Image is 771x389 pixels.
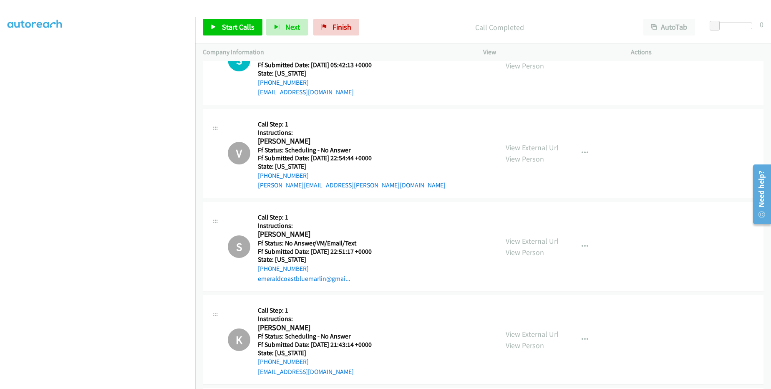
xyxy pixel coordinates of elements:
[506,154,544,164] a: View Person
[203,19,262,35] a: Start Calls
[631,47,763,57] p: Actions
[258,255,372,264] h5: State: [US_STATE]
[258,306,372,315] h5: Call Step: 1
[285,22,300,32] span: Next
[506,236,559,246] a: View External Url
[258,69,382,78] h5: State: [US_STATE]
[228,328,250,351] h1: K
[258,358,309,366] a: [PHONE_NUMBER]
[258,248,372,256] h5: Ff Submitted Date: [DATE] 22:51:17 +0000
[258,162,446,171] h5: State: [US_STATE]
[506,143,559,152] a: View External Url
[258,129,446,137] h5: Instructions:
[258,120,446,129] h5: Call Step: 1
[313,19,359,35] a: Finish
[714,23,752,29] div: Delay between calls (in seconds)
[258,181,446,189] a: [PERSON_NAME][EMAIL_ADDRESS][PERSON_NAME][DOMAIN_NAME]
[506,61,544,71] a: View Person
[506,341,544,350] a: View Person
[333,22,351,32] span: Finish
[228,235,250,258] div: The call has been skipped
[258,154,446,162] h5: Ff Submitted Date: [DATE] 22:54:44 +0000
[258,323,372,333] h2: [PERSON_NAME]
[258,349,372,357] h5: State: [US_STATE]
[228,328,250,351] div: The call has been skipped
[258,78,309,86] a: [PHONE_NUMBER]
[370,22,628,33] p: Call Completed
[228,235,250,258] h1: S
[747,161,771,227] iframe: Resource Center
[258,213,372,222] h5: Call Step: 1
[258,136,446,146] h2: [PERSON_NAME]
[228,142,250,164] h1: V
[258,275,350,283] a: emeraldcoastbluemarlin@gmai...
[760,19,763,30] div: 0
[258,88,354,96] a: [EMAIL_ADDRESS][DOMAIN_NAME]
[258,341,372,349] h5: Ff Submitted Date: [DATE] 21:43:14 +0000
[222,22,254,32] span: Start Calls
[258,368,354,376] a: [EMAIL_ADDRESS][DOMAIN_NAME]
[506,329,559,339] a: View External Url
[258,265,309,273] a: [PHONE_NUMBER]
[258,172,309,179] a: [PHONE_NUMBER]
[506,248,544,257] a: View Person
[258,230,372,239] h2: [PERSON_NAME]
[483,47,616,57] p: View
[258,239,372,248] h5: Ff Status: No Answer/VM/Email/Text
[258,61,382,69] h5: Ff Submitted Date: [DATE] 05:42:13 +0000
[228,142,250,164] div: The call has been skipped
[258,315,372,323] h5: Instructions:
[258,222,372,230] h5: Instructions:
[643,19,695,35] button: AutoTab
[203,47,468,57] p: Company Information
[266,19,308,35] button: Next
[258,146,446,154] h5: Ff Status: Scheduling - No Answer
[258,332,372,341] h5: Ff Status: Scheduling - No Answer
